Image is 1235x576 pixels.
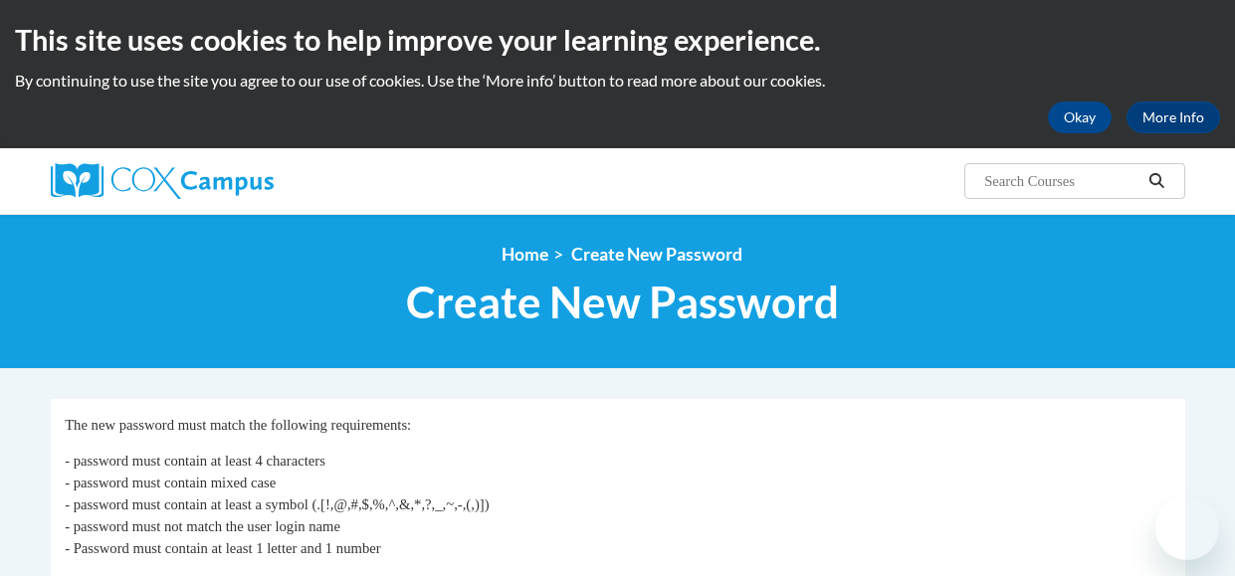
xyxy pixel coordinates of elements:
a: More Info [1127,101,1220,133]
span: - password must contain at least 4 characters - password must contain mixed case - password must ... [65,453,489,556]
span: The new password must match the following requirements: [65,417,411,433]
button: Search [1141,169,1171,193]
iframe: Button to launch messaging window [1155,496,1219,560]
a: Cox Campus [51,163,409,199]
p: By continuing to use the site you agree to our use of cookies. Use the ‘More info’ button to read... [15,70,1220,92]
button: Okay [1048,101,1112,133]
h2: This site uses cookies to help improve your learning experience. [15,20,1220,60]
input: Search Courses [982,169,1141,193]
a: Home [502,244,548,265]
img: Cox Campus [51,163,274,199]
span: Create New Password [406,276,839,328]
span: Create New Password [571,244,742,265]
